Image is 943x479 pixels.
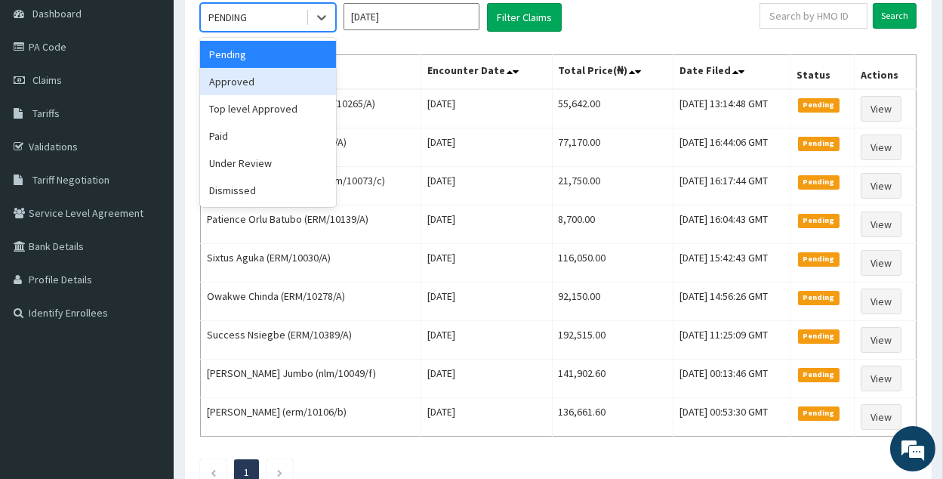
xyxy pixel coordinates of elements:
span: Tariff Negotiation [32,173,109,187]
td: 21,750.00 [552,167,673,206]
textarea: Type your message and hit 'Enter' [8,319,288,372]
span: Pending [798,291,840,304]
td: 77,170.00 [552,128,673,167]
a: Page 1 is your current page [244,465,249,479]
a: View [861,289,901,314]
span: Pending [798,329,840,343]
span: Pending [798,137,840,150]
div: Chat with us now [79,85,254,104]
td: [DATE] 14:56:26 GMT [673,283,790,321]
span: Tariffs [32,107,60,120]
button: Filter Claims [487,3,562,32]
div: Under Review [200,150,336,177]
input: Select Month and Year [344,3,479,30]
td: 8,700.00 [552,206,673,244]
td: [DATE] [421,321,552,360]
td: [DATE] 16:04:43 GMT [673,206,790,244]
td: [DATE] 15:42:43 GMT [673,244,790,283]
td: 55,642.00 [552,89,673,128]
div: PENDING [208,10,247,25]
span: Pending [798,175,840,189]
a: Next page [276,465,283,479]
a: View [861,173,901,199]
a: View [861,134,901,160]
td: [DATE] [421,398,552,437]
td: [PERSON_NAME] Jumbo (nlm/10049/f) [201,360,421,398]
td: [DATE] 00:13:46 GMT [673,360,790,398]
td: 141,902.60 [552,360,673,398]
td: [DATE] [421,167,552,206]
span: Pending [798,252,840,266]
td: 192,515.00 [552,321,673,360]
a: View [861,404,901,430]
a: View [861,366,901,391]
td: 116,050.00 [552,244,673,283]
th: Date Filed [673,55,790,90]
td: [DATE] 00:53:30 GMT [673,398,790,437]
th: Total Price(₦) [552,55,673,90]
span: Dashboard [32,7,82,20]
a: View [861,96,901,122]
a: View [861,250,901,276]
td: Success Nsiegbe (ERM/10389/A) [201,321,421,360]
td: [DATE] [421,360,552,398]
td: [DATE] [421,128,552,167]
td: [DATE] 11:25:09 GMT [673,321,790,360]
span: Pending [798,98,840,112]
a: View [861,212,901,237]
div: Minimize live chat window [248,8,284,44]
span: Pending [798,406,840,420]
div: Top level Approved [200,95,336,122]
td: [DATE] [421,206,552,244]
th: Encounter Date [421,55,552,90]
input: Search [873,3,917,29]
span: Claims [32,73,62,87]
div: Dismissed [200,177,336,204]
span: Pending [798,214,840,227]
a: View [861,327,901,353]
td: [DATE] [421,244,552,283]
div: Approved [200,68,336,95]
td: Patience Orlu Batubo (ERM/10139/A) [201,206,421,244]
span: We're online! [88,144,208,296]
img: d_794563401_company_1708531726252_794563401 [28,76,61,113]
td: [DATE] 16:44:06 GMT [673,128,790,167]
td: [DATE] 13:14:48 GMT [673,89,790,128]
td: [DATE] 16:17:44 GMT [673,167,790,206]
td: [DATE] [421,89,552,128]
td: Owakwe Chinda (ERM/10278/A) [201,283,421,321]
td: 92,150.00 [552,283,673,321]
th: Status [790,55,854,90]
span: Pending [798,368,840,382]
td: Sixtus Aguka (ERM/10030/A) [201,244,421,283]
th: Actions [854,55,916,90]
div: Pending [200,41,336,68]
td: 136,661.60 [552,398,673,437]
input: Search by HMO ID [760,3,867,29]
td: [DATE] [421,283,552,321]
div: Paid [200,122,336,150]
a: Previous page [210,465,217,479]
td: [PERSON_NAME] (erm/10106/b) [201,398,421,437]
